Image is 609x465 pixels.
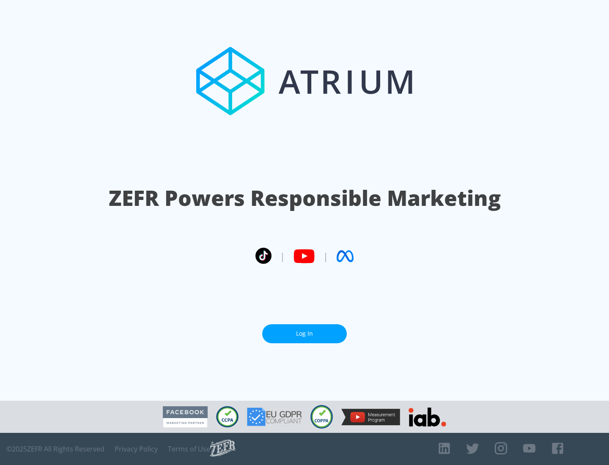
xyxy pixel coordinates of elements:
a: Log In [262,324,347,343]
img: GDPR Compliant [247,408,302,426]
img: CCPA Compliant [216,406,239,427]
span: | [323,250,328,263]
img: IAB [409,408,446,427]
img: Facebook Marketing Partner [163,406,208,428]
a: Privacy Policy [115,445,158,453]
h1: ZEFR Powers Responsible Marketing [109,183,501,213]
span: | [280,250,285,263]
a: Terms of Use [168,445,210,453]
span: © 2025 ZEFR All Rights Reserved [6,445,104,453]
img: YouTube Measurement Program [341,409,400,425]
img: COPPA Compliant [310,405,333,429]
